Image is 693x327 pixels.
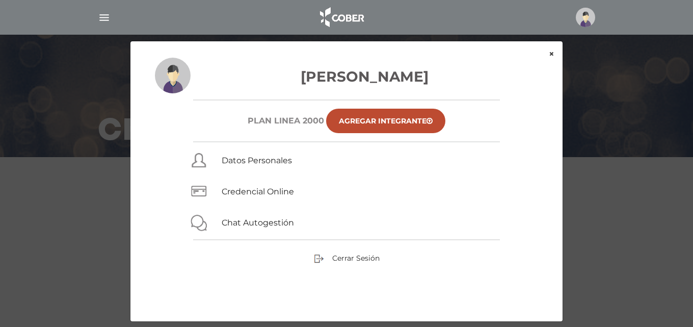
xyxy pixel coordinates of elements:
img: logo_cober_home-white.png [314,5,368,30]
a: Chat Autogestión [222,218,294,228]
img: sign-out.png [314,254,324,264]
span: Cerrar Sesión [332,254,380,263]
a: Agregar Integrante [326,109,445,133]
a: Cerrar Sesión [314,253,380,262]
h3: [PERSON_NAME] [155,66,538,87]
img: profile-placeholder.svg [576,8,595,27]
a: Credencial Online [222,187,294,196]
button: × [541,41,563,67]
a: Datos Personales [222,156,292,165]
h6: Plan Linea 2000 [248,116,324,125]
img: Cober_menu-lines-white.svg [98,11,111,24]
img: profile-placeholder.svg [155,58,191,93]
